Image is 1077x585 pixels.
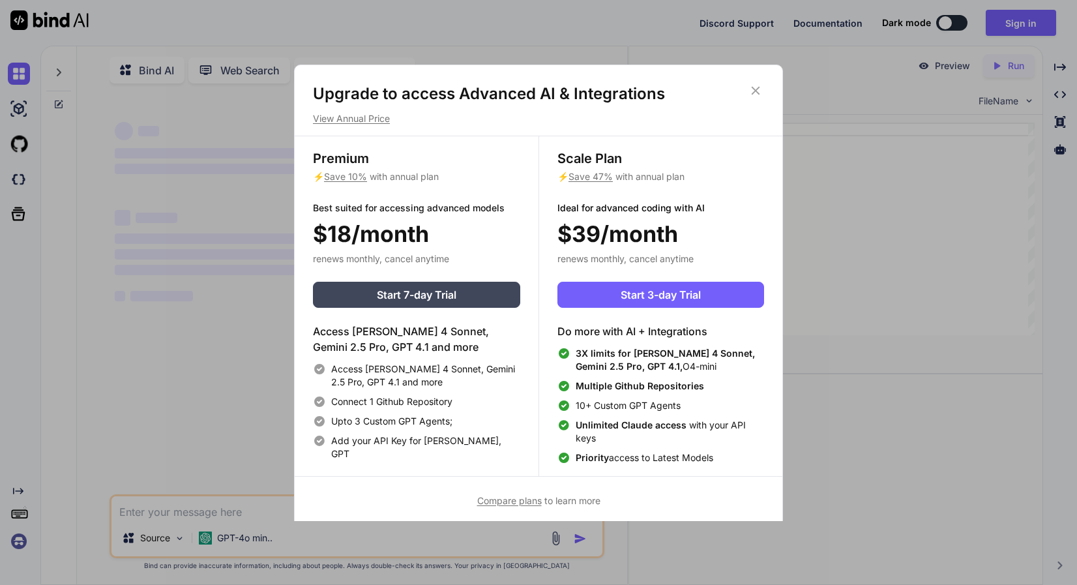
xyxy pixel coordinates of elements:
[557,253,694,264] span: renews monthly, cancel anytime
[331,363,520,389] span: Access [PERSON_NAME] 4 Sonnet, Gemini 2.5 Pro, GPT 4.1 and more
[576,347,764,373] span: O4-mini
[576,419,764,445] span: with your API keys
[313,323,520,355] h4: Access [PERSON_NAME] 4 Sonnet, Gemini 2.5 Pro, GPT 4.1 and more
[557,217,678,250] span: $39/month
[557,282,764,308] button: Start 3-day Trial
[324,171,367,182] span: Save 10%
[576,399,681,412] span: 10+ Custom GPT Agents
[313,83,764,104] h1: Upgrade to access Advanced AI & Integrations
[313,112,764,125] p: View Annual Price
[477,495,600,506] span: to learn more
[313,253,449,264] span: renews monthly, cancel anytime
[377,287,456,303] span: Start 7-day Trial
[313,170,520,183] p: ⚡ with annual plan
[557,202,764,215] p: Ideal for advanced coding with AI
[313,282,520,308] button: Start 7-day Trial
[313,217,429,250] span: $18/month
[557,149,764,168] h3: Scale Plan
[313,149,520,168] h3: Premium
[557,323,764,339] h4: Do more with AI + Integrations
[576,452,609,463] span: Priority
[576,451,713,464] span: access to Latest Models
[568,171,613,182] span: Save 47%
[331,415,452,428] span: Upto 3 Custom GPT Agents;
[331,434,520,460] span: Add your API Key for [PERSON_NAME], GPT
[557,170,764,183] p: ⚡ with annual plan
[313,202,520,215] p: Best suited for accessing advanced models
[576,348,755,372] span: 3X limits for [PERSON_NAME] 4 Sonnet, Gemini 2.5 Pro, GPT 4.1,
[477,495,542,506] span: Compare plans
[331,395,452,408] span: Connect 1 Github Repository
[576,419,689,430] span: Unlimited Claude access
[576,380,704,391] span: Multiple Github Repositories
[621,287,701,303] span: Start 3-day Trial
